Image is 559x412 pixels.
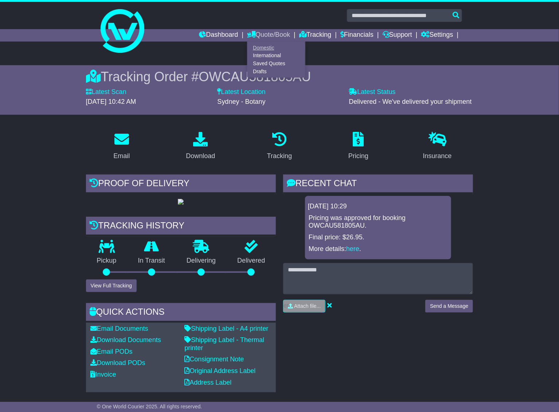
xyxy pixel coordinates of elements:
button: View Full Tracking [86,279,137,292]
p: Final price: $26.95. [309,234,447,242]
a: Pricing [344,129,373,164]
a: Shipping Label - A4 printer [184,325,268,332]
a: Domestic [247,44,305,52]
a: Consignment Note [184,356,244,363]
div: Pricing [348,151,368,161]
a: Financials [340,29,374,42]
p: Delivering [176,257,226,265]
a: Insurance [418,129,457,164]
a: Invoice [90,371,116,378]
a: International [247,52,305,60]
a: Dashboard [199,29,238,42]
p: More details: . [309,245,447,253]
button: Send a Message [425,300,473,313]
div: Tracking [267,151,292,161]
span: OWCAU581805AU [199,69,311,84]
a: Address Label [184,379,231,386]
span: © One World Courier 2025. All rights reserved. [97,404,202,409]
div: Download [186,151,215,161]
a: Tracking [262,129,297,164]
span: Sydney - Botany [218,98,266,105]
a: Email Documents [90,325,148,332]
a: here [346,245,359,252]
label: Latest Location [218,88,266,96]
div: Quote/Book [247,42,305,78]
a: Download Documents [90,336,161,344]
a: Saved Quotes [247,60,305,68]
a: Download [181,129,220,164]
span: Delivered - We've delivered your shipment [349,98,472,105]
a: Original Address Label [184,367,255,374]
div: Tracking Order # [86,69,473,85]
label: Latest Scan [86,88,126,96]
p: Pricing was approved for booking OWCAU581805AU. [309,214,447,230]
a: Settings [421,29,453,42]
a: Download PODs [90,359,145,366]
div: Quick Actions [86,303,276,323]
div: Email [113,151,130,161]
img: GetPodImage [178,199,184,205]
label: Latest Status [349,88,395,96]
a: Email PODs [90,348,133,355]
div: RECENT CHAT [283,174,473,194]
div: Insurance [423,151,452,161]
a: Quote/Book [247,29,290,42]
a: Drafts [247,67,305,75]
div: Tracking history [86,217,276,236]
div: Proof of Delivery [86,174,276,194]
a: Support [383,29,412,42]
a: Tracking [299,29,331,42]
p: Delivered [227,257,276,265]
p: In Transit [127,257,176,265]
div: [DATE] 10:29 [308,203,448,211]
span: [DATE] 10:42 AM [86,98,136,105]
a: Shipping Label - Thermal printer [184,336,264,352]
p: Pickup [86,257,127,265]
a: Email [109,129,134,164]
